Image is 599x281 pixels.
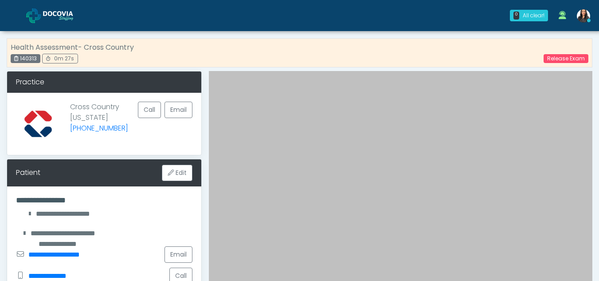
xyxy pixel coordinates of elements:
[7,71,201,93] div: Practice
[505,6,553,25] a: 0 All clear!
[544,54,588,63] a: Release Exam
[164,246,192,263] a: Email
[43,11,87,20] img: Docovia
[16,167,40,178] div: Patient
[26,1,87,30] a: Docovia
[26,8,41,23] img: Docovia
[11,54,40,63] div: 140313
[70,102,128,139] p: Cross Country [US_STATE]
[70,123,128,133] a: [PHONE_NUMBER]
[138,102,161,118] button: Call
[523,12,544,20] div: All clear!
[11,42,134,52] strong: Health Assessment- Cross Country
[162,165,192,181] button: Edit
[54,55,74,62] span: 0m 27s
[16,102,60,146] img: Provider image
[164,102,192,118] a: Email
[513,12,519,20] div: 0
[577,9,590,23] img: Viral Patel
